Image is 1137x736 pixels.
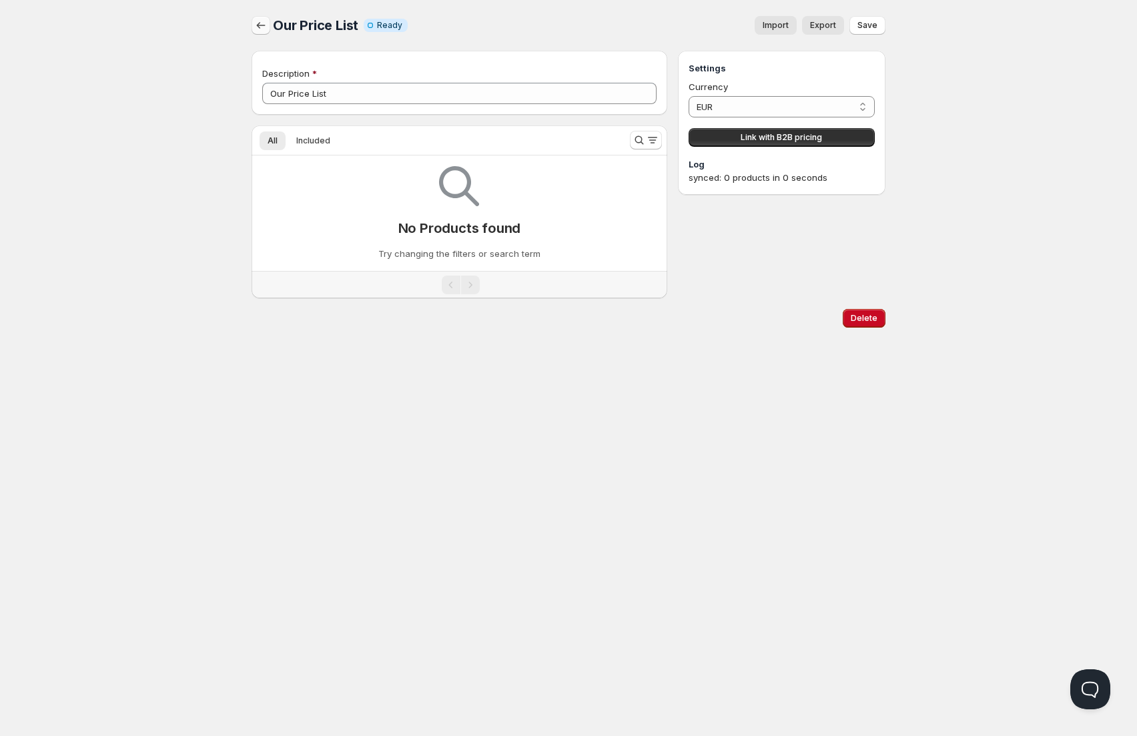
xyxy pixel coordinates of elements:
[843,309,885,328] button: Delete
[763,20,789,31] span: Import
[689,128,875,147] button: Link with B2B pricing
[689,171,875,184] div: synced: 0 products in 0 seconds
[268,135,278,146] span: All
[851,313,877,324] span: Delete
[689,81,728,92] span: Currency
[857,20,877,31] span: Save
[1070,669,1110,709] iframe: Help Scout Beacon - Open
[262,68,310,79] span: Description
[296,135,330,146] span: Included
[802,16,844,35] a: Export
[849,16,885,35] button: Save
[741,132,822,143] span: Link with B2B pricing
[378,247,540,260] p: Try changing the filters or search term
[262,83,657,104] input: Private internal description
[273,17,358,33] span: Our Price List
[810,20,836,31] span: Export
[439,166,479,206] img: Empty search results
[377,20,402,31] span: Ready
[755,16,797,35] button: Import
[398,220,521,236] p: No Products found
[689,61,875,75] h3: Settings
[630,131,662,149] button: Search and filter results
[252,271,667,298] nav: Pagination
[689,157,875,171] h3: Log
